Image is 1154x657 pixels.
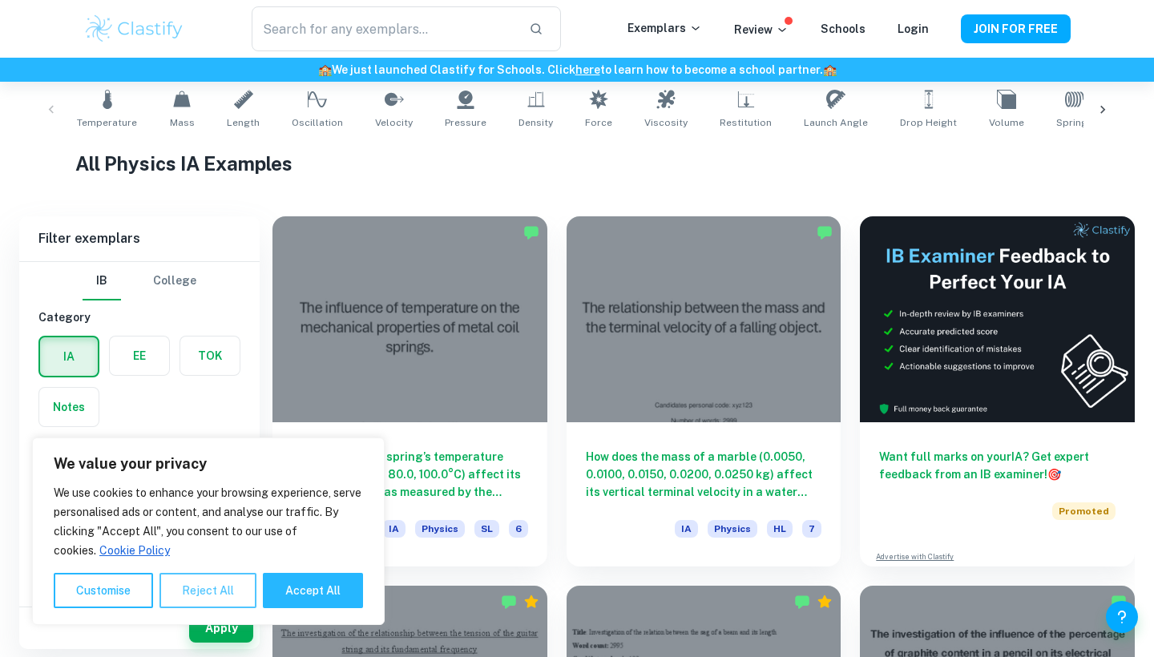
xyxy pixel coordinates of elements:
span: Drop Height [900,115,957,130]
h6: Want full marks on your IA ? Get expert feedback from an IB examiner! [879,448,1116,483]
button: Notes [39,388,99,426]
span: Length [227,115,260,130]
div: Filter type choice [83,262,196,300]
a: Advertise with Clastify [876,551,954,562]
button: JOIN FOR FREE [961,14,1071,43]
span: SL [474,520,499,538]
p: Exemplars [627,19,702,37]
span: Launch Angle [804,115,868,130]
a: Schools [821,22,865,35]
a: Login [898,22,929,35]
img: Clastify logo [83,13,185,45]
img: Marked [501,594,517,610]
h6: Category [38,308,240,326]
span: Volume [989,115,1024,130]
button: Apply [189,614,253,643]
span: Mass [170,115,195,130]
span: Springs [1056,115,1093,130]
span: 🏫 [318,63,332,76]
a: here [575,63,600,76]
div: Premium [817,594,833,610]
span: Viscosity [644,115,688,130]
a: How does a steel spring’s temperature (20.0, 40.0, 60.0, 80.0, 100.0°C) affect its spring constan... [272,216,547,566]
span: Physics [708,520,757,538]
button: Reject All [159,573,256,608]
a: Want full marks on yourIA? Get expert feedback from an IB examiner!PromotedAdvertise with Clastify [860,216,1135,566]
span: 🏫 [823,63,837,76]
span: 6 [509,520,528,538]
span: Oscillation [292,115,343,130]
button: IB [83,262,121,300]
span: Temperature [77,115,137,130]
input: Search for any exemplars... [252,6,516,51]
p: Review [734,21,789,38]
button: Customise [54,573,153,608]
p: We value your privacy [54,454,363,474]
span: Physics [415,520,465,538]
h6: Filter exemplars [19,216,260,261]
img: Thumbnail [860,216,1135,422]
button: Help and Feedback [1106,601,1138,633]
span: Pressure [445,115,486,130]
img: Marked [523,224,539,240]
span: Density [518,115,553,130]
img: Marked [817,224,833,240]
a: How does the mass of a marble (0.0050, 0.0100, 0.0150, 0.0200, 0.0250 kg) affect its vertical ter... [567,216,841,566]
button: Accept All [263,573,363,608]
h6: How does the mass of a marble (0.0050, 0.0100, 0.0150, 0.0200, 0.0250 kg) affect its vertical ter... [586,448,822,501]
span: Promoted [1052,502,1116,520]
span: 7 [802,520,821,538]
img: Marked [1111,594,1127,610]
span: IA [382,520,406,538]
button: IA [40,337,98,376]
button: EE [110,337,169,375]
span: HL [767,520,793,538]
img: Marked [794,594,810,610]
div: Premium [523,594,539,610]
span: Force [585,115,612,130]
h1: All Physics IA Examples [75,149,1079,178]
h6: How does a steel spring’s temperature (20.0, 40.0, 60.0, 80.0, 100.0°C) affect its spring constan... [292,448,528,501]
button: TOK [180,337,240,375]
span: 🎯 [1047,468,1061,481]
h6: We just launched Clastify for Schools. Click to learn how to become a school partner. [3,61,1151,79]
button: College [153,262,196,300]
span: IA [675,520,698,538]
a: Cookie Policy [99,543,171,558]
p: We use cookies to enhance your browsing experience, serve personalised ads or content, and analys... [54,483,363,560]
div: We value your privacy [32,437,385,625]
span: Restitution [720,115,772,130]
span: Velocity [375,115,413,130]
